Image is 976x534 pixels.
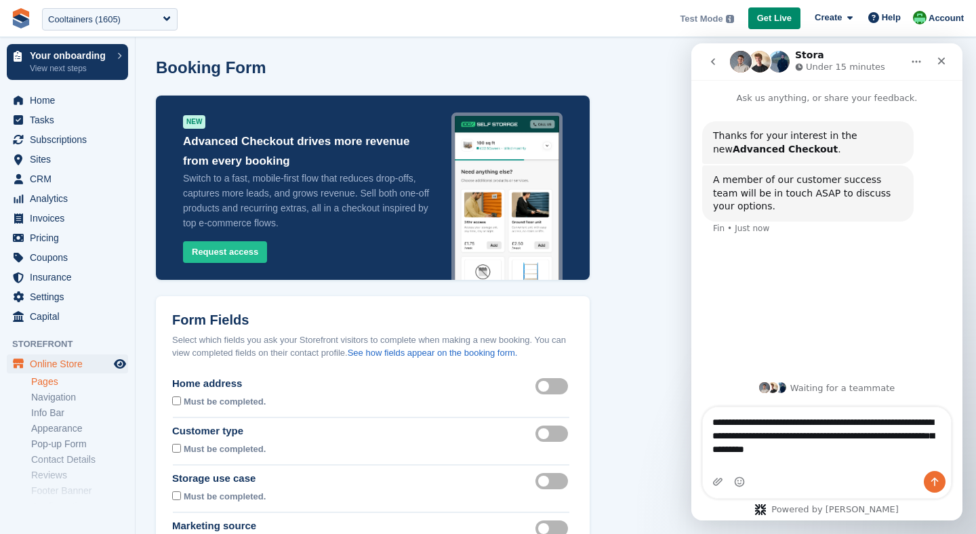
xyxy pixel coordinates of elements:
span: Invoices [30,209,111,228]
a: Footer Banner [31,485,128,497]
a: Navigation [31,391,128,404]
span: Home [30,91,111,110]
a: Preview store [112,356,128,372]
a: See how fields appear on the booking form. [348,348,518,358]
img: icon-info-grey-7440780725fd019a000dd9b08b2336e03edf1995a4989e88bcd33f0948082b44.svg [726,15,734,23]
span: Insurance [30,268,111,287]
a: menu [7,307,128,326]
a: menu [7,209,128,228]
span: Account [929,12,964,25]
a: menu [7,228,128,247]
a: Configuration [31,500,128,513]
span: Create [815,11,842,24]
img: stora-icon-8386f47178a22dfd0bd8f6a31ec36ba5ce8667c1dd55bd0f319d3a0aa187defe.svg [11,8,31,28]
span: Test Mode [680,12,723,26]
img: Laura Carlisle [913,11,927,24]
label: Home address visible [535,385,573,387]
span: Help [882,11,901,24]
span: Sites [30,150,111,169]
img: advanced_checkout-3a6f29b8f307e128f80f36cbef5223c0c28d0aeba6f80f7118ca5621cf25e01c.png [451,112,563,337]
span: Online Store [30,354,111,373]
span: Settings [30,287,111,306]
a: menu [7,150,128,169]
div: Must be completed. [184,394,266,409]
a: Get Live [748,7,800,30]
h2: Form Fields [172,312,573,328]
span: Storefront [12,337,135,351]
label: Storage use case visible [535,480,573,482]
a: menu [7,354,128,373]
div: Storage use case [172,471,268,487]
a: Pop-up Form [31,438,128,451]
label: Marketing source visible [535,527,573,529]
span: Tasks [30,110,111,129]
a: menu [7,248,128,267]
a: menu [7,169,128,188]
a: menu [7,130,128,149]
span: Analytics [30,189,111,208]
p: View next steps [30,62,110,75]
div: Cooltainers (1605) [48,13,121,26]
span: Capital [30,307,111,326]
a: Info Bar [31,407,128,419]
div: Must be completed. [184,441,266,456]
span: Subscriptions [30,130,111,149]
a: menu [7,91,128,110]
a: Pages [31,375,128,388]
a: Your onboarding View next steps [7,44,128,80]
div: Marketing source [172,518,268,534]
iframe: Intercom live chat [691,43,962,520]
a: Appearance [31,422,128,435]
a: menu [7,189,128,208]
a: menu [7,110,128,129]
p: Advanced Checkout drives more revenue from every booking [183,131,431,171]
h1: Booking Form [156,58,266,77]
div: Customer type [172,424,268,439]
a: Contact Details [31,453,128,466]
a: menu [7,287,128,306]
div: NEW [183,115,205,129]
div: Select which fields you ask your Storefront visitors to complete when making a new booking. You c... [172,333,573,360]
button: Request access [183,241,267,264]
p: Your onboarding [30,51,110,60]
div: Must be completed. [184,489,266,504]
span: Coupons [30,248,111,267]
div: Home address [172,376,268,392]
span: CRM [30,169,111,188]
a: menu [7,268,128,287]
span: Pricing [30,228,111,247]
span: Get Live [757,12,792,25]
p: Switch to a fast, mobile-first flow that reduces drop-offs, captures more leads, and grows revenu... [183,171,431,230]
a: Reviews [31,469,128,482]
label: Customer type visible [535,432,573,434]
